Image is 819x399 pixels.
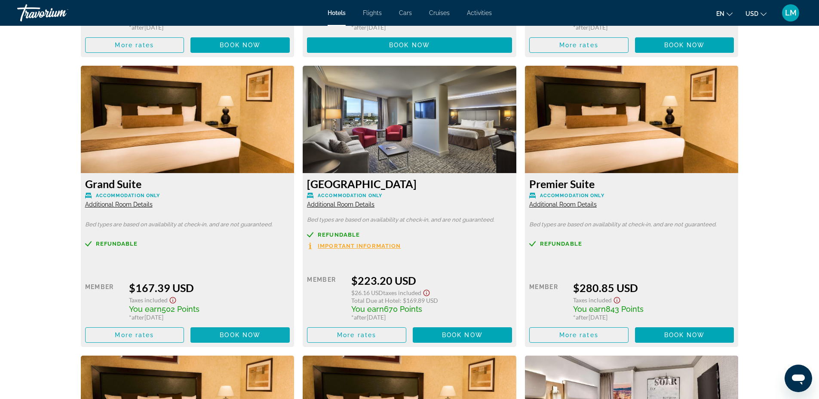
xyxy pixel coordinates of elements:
[529,222,734,228] p: Bed types are based on availability at check-in, and are not guaranteed.
[529,37,629,53] button: More rates
[529,281,567,321] div: Member
[351,297,512,304] div: : $169.89 USD
[529,201,597,208] span: Additional Room Details
[303,66,516,173] img: a6063b00-64e2-4ef7-ab41-e12f969b27cf.jpeg
[85,177,290,190] h3: Grand Suite
[351,314,512,321] div: * [DATE]
[635,37,734,53] button: Book now
[17,2,103,24] a: Travorium
[559,332,598,338] span: More rates
[429,9,450,16] a: Cruises
[525,66,739,173] img: c28b37ba-cd30-4825-95db-d52b50dd2fb3.jpeg
[573,24,734,31] div: * [DATE]
[573,296,612,304] span: Taxes included
[129,314,290,321] div: * [DATE]
[168,294,178,304] button: Show Taxes and Fees disclaimer
[606,305,644,314] span: 843 Points
[576,24,589,31] span: after
[540,193,604,198] span: Accommodation Only
[115,332,154,338] span: More rates
[529,177,734,190] h3: Premier Suite
[351,297,400,304] span: Total Due at Hotel
[354,24,367,31] span: after
[96,193,160,198] span: Accommodation Only
[96,241,138,247] span: Refundable
[745,10,758,17] span: USD
[421,287,432,297] button: Show Taxes and Fees disclaimer
[716,10,724,17] span: en
[85,201,153,208] span: Additional Room Details
[559,42,598,49] span: More rates
[351,24,512,31] div: * [DATE]
[716,7,733,20] button: Change language
[307,327,406,343] button: More rates
[573,314,734,321] div: * [DATE]
[529,241,734,247] a: Refundable
[318,193,382,198] span: Accommodation Only
[307,217,512,223] p: Bed types are based on availability at check-in, and are not guaranteed.
[664,42,705,49] span: Book now
[307,231,512,238] a: Refundable
[307,274,344,321] div: Member
[576,314,589,321] span: after
[85,37,184,53] button: More rates
[220,332,261,338] span: Book now
[745,7,767,20] button: Change currency
[115,42,154,49] span: More rates
[129,305,162,314] span: You earn
[337,332,376,338] span: More rates
[467,9,492,16] a: Activities
[384,305,422,314] span: 670 Points
[573,281,734,294] div: $280.85 USD
[442,332,483,338] span: Book now
[132,24,144,31] span: after
[399,9,412,16] a: Cars
[785,365,812,392] iframe: Button to launch messaging window
[389,42,430,49] span: Book now
[318,243,401,249] span: Important Information
[85,222,290,228] p: Bed types are based on availability at check-in, and are not guaranteed.
[612,294,622,304] button: Show Taxes and Fees disclaimer
[351,274,512,287] div: $223.20 USD
[190,37,290,53] button: Book now
[779,4,802,22] button: User Menu
[85,241,290,247] a: Refundable
[363,9,382,16] a: Flights
[307,242,401,250] button: Important Information
[351,305,384,314] span: You earn
[85,327,184,343] button: More rates
[383,289,421,296] span: Taxes included
[190,327,290,343] button: Book now
[354,314,367,321] span: after
[220,42,261,49] span: Book now
[529,327,629,343] button: More rates
[307,37,512,53] button: Book now
[540,241,582,247] span: Refundable
[129,296,168,304] span: Taxes included
[307,177,512,190] h3: [GEOGRAPHIC_DATA]
[573,305,606,314] span: You earn
[81,66,294,173] img: c28b37ba-cd30-4825-95db-d52b50dd2fb3.jpeg
[318,232,360,238] span: Refundable
[162,305,199,314] span: 502 Points
[328,9,346,16] a: Hotels
[635,327,734,343] button: Book now
[307,201,374,208] span: Additional Room Details
[351,289,383,296] span: $26.16 USD
[129,281,290,294] div: $167.39 USD
[129,24,290,31] div: * [DATE]
[413,327,512,343] button: Book now
[132,314,144,321] span: after
[785,9,797,17] span: LM
[664,332,705,338] span: Book now
[85,281,123,321] div: Member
